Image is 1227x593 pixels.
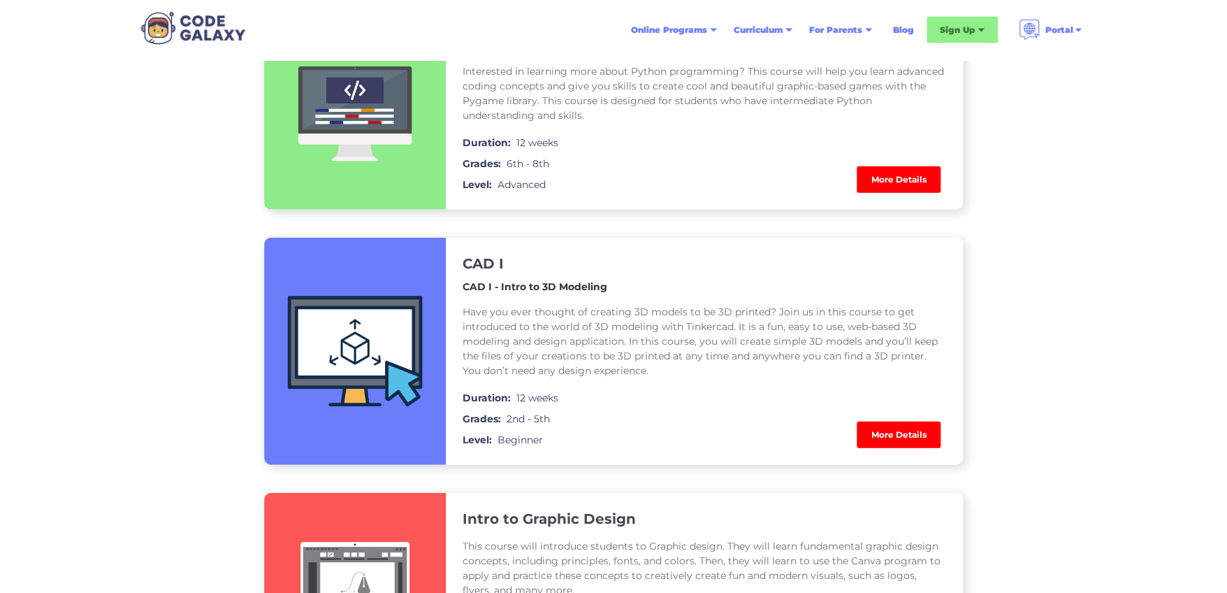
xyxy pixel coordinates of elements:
[927,17,998,43] div: Sign Up
[857,422,941,448] a: More Details
[463,390,511,406] h4: Duration:
[809,23,862,37] div: For Parents
[507,410,550,427] h4: 2nd - 5th
[801,17,880,43] div: For Parents
[463,431,492,448] h4: Level:
[516,134,558,151] h4: 12 weeks
[1045,23,1073,37] div: Portal
[498,176,546,193] h4: Advanced
[498,431,543,448] h4: Beginner
[463,176,492,193] h4: Level:
[507,155,549,172] h4: 6th - 8th
[516,390,558,406] h4: 12 weeks
[623,17,725,43] div: Online Programs
[463,255,504,273] h3: CAD I
[734,23,783,37] div: Curriculum
[463,410,501,427] h4: Grades:
[725,17,801,43] div: Curriculum
[463,510,636,528] h3: Intro to Graphic Design
[857,166,941,193] a: More Details
[463,64,946,123] p: Interested in learning more about Python programming? This course will help you learn advanced co...
[631,23,707,37] div: Online Programs
[885,17,922,43] a: Blog
[463,305,946,378] p: Have you ever thought of creating 3D models to be 3D printed? Join us in this course to get intro...
[463,134,511,151] h4: Duration:
[463,280,607,293] strong: CAD I - Intro to 3D Modeling
[1010,14,1091,46] div: Portal
[940,23,975,37] div: Sign Up
[463,155,501,172] h4: Grades:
